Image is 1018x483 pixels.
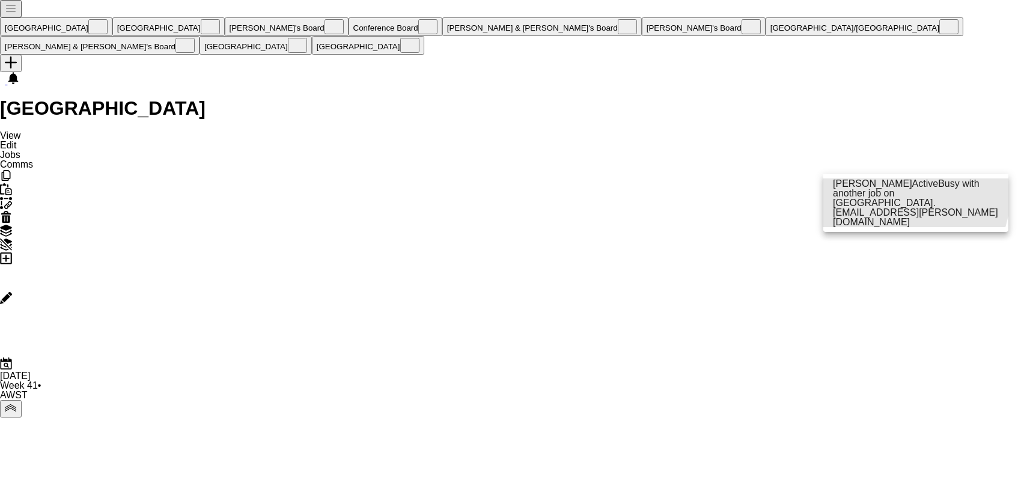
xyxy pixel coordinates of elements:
iframe: Chat Widget [958,425,1018,483]
button: [GEOGRAPHIC_DATA] [112,17,225,36]
button: Conference Board [349,17,442,36]
span: Busy with another job on [GEOGRAPHIC_DATA]. [833,178,980,208]
button: [GEOGRAPHIC_DATA]/[GEOGRAPHIC_DATA] [766,17,963,36]
button: [GEOGRAPHIC_DATA] [312,36,424,55]
span: Active [912,178,939,189]
span: Liris Weinhardt [833,178,912,189]
button: [PERSON_NAME]'s Board [225,17,349,36]
button: [PERSON_NAME]'s Board [642,17,766,36]
button: [PERSON_NAME] & [PERSON_NAME]'s Board [442,17,642,36]
span: liris.weinhardt@gmail.com [833,207,998,227]
button: [GEOGRAPHIC_DATA] [200,36,312,55]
